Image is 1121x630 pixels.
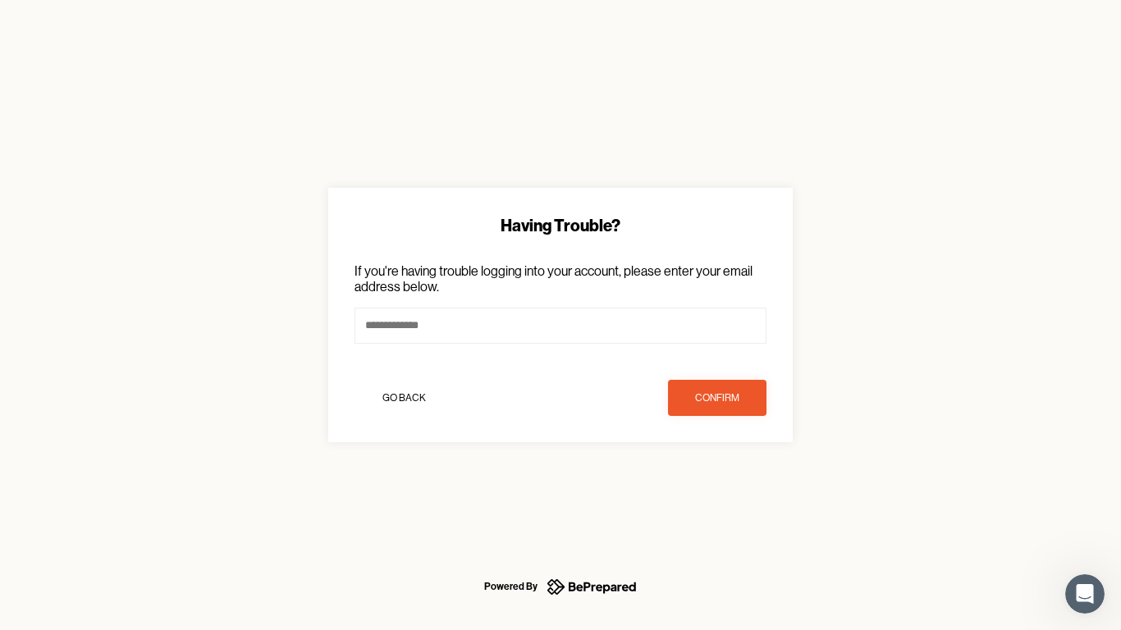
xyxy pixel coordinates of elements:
div: Powered By [484,577,538,596]
iframe: Intercom live chat [1065,574,1105,614]
div: Go Back [382,390,426,406]
button: confirm [668,380,766,416]
p: If you're having trouble logging into your account, please enter your email address below. [355,263,766,294]
div: Having Trouble? [355,214,766,237]
button: Go Back [355,380,453,416]
div: confirm [695,390,739,406]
